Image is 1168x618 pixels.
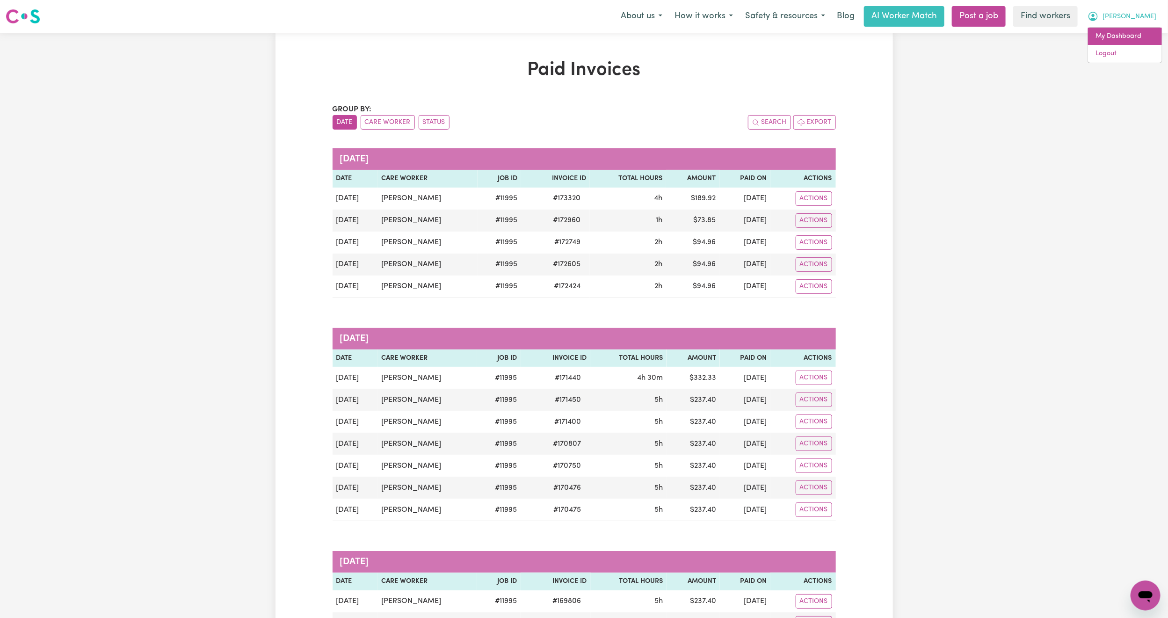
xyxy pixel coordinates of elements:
span: 5 hours [654,462,663,470]
button: Actions [796,191,832,206]
a: Post a job [952,6,1006,27]
caption: [DATE] [333,328,836,349]
td: [PERSON_NAME] [377,477,477,499]
td: [DATE] [720,411,770,433]
button: sort invoices by care worker [361,115,415,130]
button: sort invoices by paid status [419,115,450,130]
td: # 11995 [477,389,521,411]
span: 2 hours [654,239,662,246]
caption: [DATE] [333,551,836,573]
span: 5 hours [654,506,663,514]
button: Search [748,115,791,130]
span: 4 hours 30 minutes [637,374,663,382]
td: [DATE] [720,499,770,521]
th: Care Worker [377,573,477,590]
span: # 173320 [547,193,586,204]
td: [DATE] [720,433,770,455]
td: [PERSON_NAME] [377,499,477,521]
button: Actions [796,371,832,385]
button: Actions [796,436,832,451]
td: $ 237.40 [667,389,720,411]
td: # 11995 [477,455,521,477]
th: Invoice ID [521,170,590,188]
td: [DATE] [333,232,377,254]
td: # 11995 [478,210,522,232]
span: 4 hours [654,195,662,202]
td: [PERSON_NAME] [377,188,478,210]
td: # 11995 [477,477,521,499]
span: 5 hours [654,484,663,492]
td: [DATE] [720,210,770,232]
span: # 169806 [547,596,587,607]
button: Actions [796,279,832,294]
td: [DATE] [720,254,770,276]
span: 5 hours [654,396,663,404]
button: About us [615,7,668,26]
span: Group by: [333,106,372,113]
td: $ 73.85 [666,210,719,232]
td: [DATE] [333,499,377,521]
th: Job ID [477,573,521,590]
td: [PERSON_NAME] [377,254,478,276]
td: [PERSON_NAME] [377,210,478,232]
button: Actions [796,393,832,407]
th: Care Worker [377,349,477,367]
button: Actions [796,257,832,272]
td: [DATE] [720,455,770,477]
img: Careseekers logo [6,8,40,25]
th: Amount [666,170,719,188]
div: My Account [1088,27,1162,63]
button: Actions [796,213,832,228]
td: $ 94.96 [666,232,719,254]
td: [DATE] [333,276,377,298]
td: # 11995 [477,411,521,433]
th: Amount [667,573,720,590]
button: Actions [796,458,832,473]
td: [DATE] [333,367,377,389]
td: [PERSON_NAME] [377,232,478,254]
td: [DATE] [720,276,770,298]
span: 5 hours [654,418,663,426]
td: [DATE] [333,411,377,433]
td: # 11995 [478,232,522,254]
td: [PERSON_NAME] [377,389,477,411]
button: Actions [796,235,832,250]
td: $ 94.96 [666,276,719,298]
td: [DATE] [720,590,770,612]
td: [DATE] [333,477,377,499]
th: Actions [770,170,836,188]
td: # 11995 [477,367,521,389]
td: $ 237.40 [667,433,720,455]
th: Paid On [720,349,770,367]
span: # 172960 [547,215,586,226]
span: # 171450 [549,394,587,406]
td: [PERSON_NAME] [377,590,477,612]
button: How it works [668,7,739,26]
button: Export [793,115,836,130]
span: [PERSON_NAME] [1103,12,1156,22]
th: Paid On [720,170,770,188]
td: [DATE] [333,389,377,411]
td: [PERSON_NAME] [377,433,477,455]
a: Find workers [1013,6,1078,27]
td: [DATE] [720,367,770,389]
td: $ 237.40 [667,411,720,433]
td: [DATE] [720,188,770,210]
a: Logout [1088,45,1162,63]
span: # 171400 [549,416,587,428]
td: # 11995 [477,499,521,521]
td: $ 237.40 [667,477,720,499]
th: Job ID [478,170,522,188]
span: # 170476 [548,482,587,494]
span: # 170807 [547,438,587,450]
td: $ 237.40 [667,590,720,612]
th: Actions [770,349,835,367]
td: [DATE] [333,433,377,455]
a: AI Worker Match [864,6,944,27]
td: [DATE] [333,590,377,612]
span: # 172424 [548,281,586,292]
span: 2 hours [654,283,662,290]
th: Amount [667,349,720,367]
button: Actions [796,594,832,609]
span: 2 hours [654,261,662,268]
